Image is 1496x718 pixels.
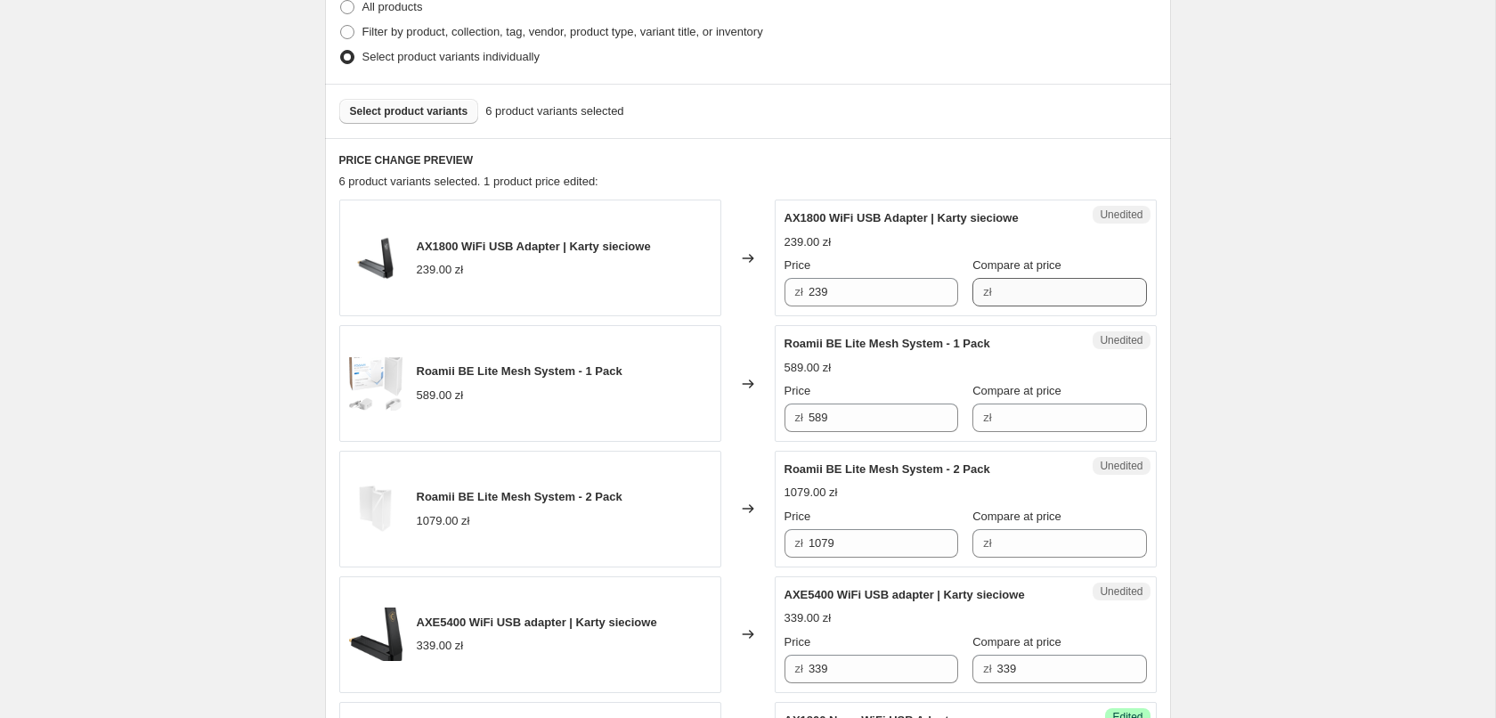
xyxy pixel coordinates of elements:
div: 339.00 zł [785,609,832,627]
div: 339.00 zł [417,637,464,655]
h6: PRICE CHANGE PREVIEW [339,153,1157,167]
div: 589.00 zł [785,359,832,377]
span: Roamii BE Lite Mesh System - 2 Pack [785,462,990,476]
span: Compare at price [972,258,1061,272]
img: 1024_63913e2f-ea21-45a1-b7f2-aae0968d5db0_80x.png [349,482,402,535]
span: Price [785,635,811,649]
span: zł [795,662,803,675]
span: Roamii BE Lite Mesh System - 1 Pack [417,364,622,378]
div: 1079.00 zł [785,484,838,502]
span: Unedited [1100,584,1142,599]
span: Compare at price [972,510,1061,523]
div: 239.00 zł [417,261,464,279]
span: AXE5400 WiFi USB adapter | Karty sieciowe [785,588,1025,601]
span: zł [795,536,803,550]
span: zł [983,662,991,675]
span: Compare at price [972,384,1061,397]
span: zł [983,285,991,298]
img: Roamii_BE_LIte_EU_1pk_accessories_80x.png [349,357,402,411]
span: zł [795,411,803,424]
div: 239.00 zł [785,233,832,251]
span: Unedited [1100,333,1142,347]
span: zł [983,536,991,550]
span: 6 product variants selected [485,102,623,120]
span: Unedited [1100,208,1142,222]
span: Price [785,510,811,523]
button: Select product variants [339,99,479,124]
span: Filter by product, collection, tag, vendor, product type, variant title, or inventory [362,25,763,38]
span: zł [795,285,803,298]
span: Select product variants individually [362,50,540,63]
span: AXE5400 WiFi USB adapter | Karty sieciowe [417,616,657,629]
span: AX1800 WiFi USB Adapter | Karty sieciowe [785,211,1019,224]
div: 1079.00 zł [417,512,470,530]
img: AXE5400_PA_a2_80x.png [349,608,402,661]
span: Price [785,258,811,272]
span: AX1800 WiFi USB Adapter | Karty sieciowe [417,240,651,253]
span: Price [785,384,811,397]
div: 589.00 zł [417,387,464,404]
span: Compare at price [972,635,1061,649]
span: Roamii BE Lite Mesh System - 2 Pack [417,490,622,503]
span: Select product variants [350,104,468,118]
img: 1024_309ecaf5-2536-47a9-bbbd-f73d1eea5d9d_80x.png [349,232,402,285]
span: zł [983,411,991,424]
span: Roamii BE Lite Mesh System - 1 Pack [785,337,990,350]
span: Unedited [1100,459,1142,473]
span: 6 product variants selected. 1 product price edited: [339,175,598,188]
